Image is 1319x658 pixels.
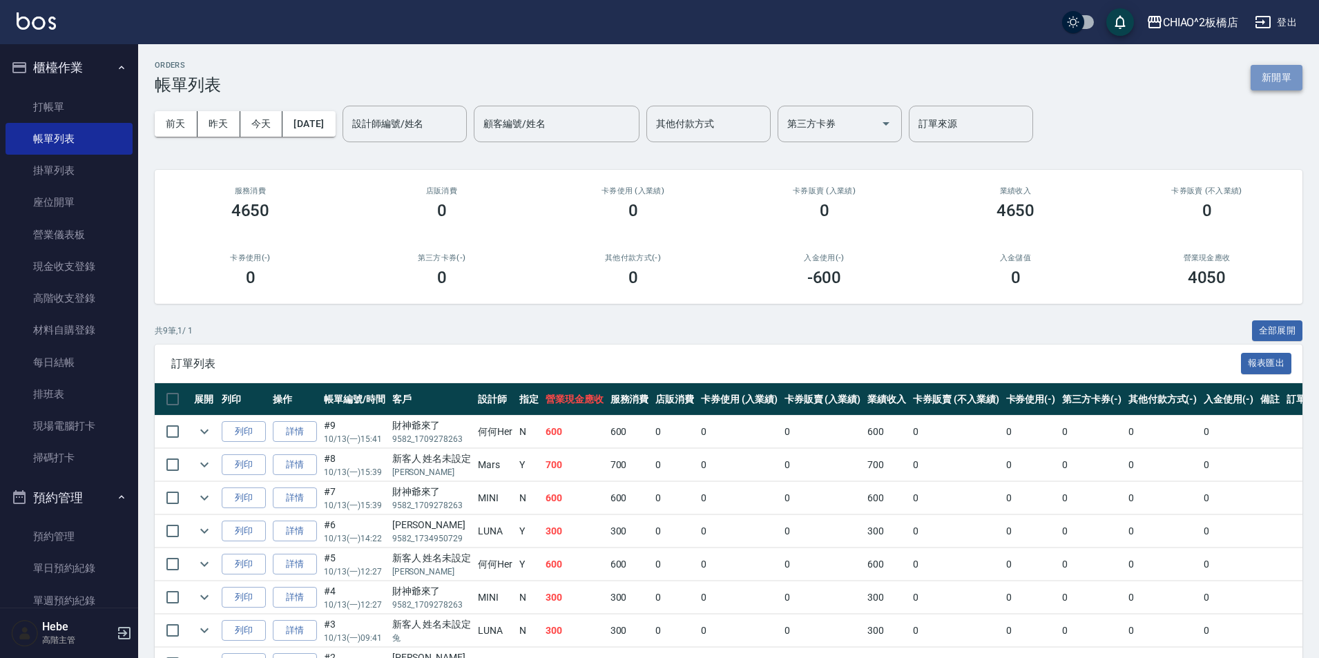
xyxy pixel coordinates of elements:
td: 0 [1003,581,1059,614]
td: 0 [697,548,781,581]
td: 0 [1200,482,1257,514]
a: 詳情 [273,587,317,608]
a: 營業儀表板 [6,219,133,251]
td: 0 [652,581,697,614]
h2: 卡券使用 (入業績) [554,186,712,195]
a: 打帳單 [6,91,133,123]
button: Open [875,113,897,135]
button: 昨天 [198,111,240,137]
button: 櫃檯作業 [6,50,133,86]
td: 0 [1125,548,1201,581]
th: 營業現金應收 [542,383,607,416]
td: 0 [1059,482,1125,514]
th: 指定 [516,383,542,416]
td: 0 [697,615,781,647]
td: 0 [909,581,1002,614]
td: 600 [542,482,607,514]
td: 600 [864,482,909,514]
td: 0 [1003,449,1059,481]
h3: 0 [1202,201,1212,220]
h3: 4650 [231,201,270,220]
td: 0 [1059,548,1125,581]
td: 0 [909,449,1002,481]
td: 何何Her [474,548,516,581]
p: 10/13 (一) 12:27 [324,565,385,578]
td: 何何Her [474,416,516,448]
th: 備註 [1257,383,1283,416]
th: 設計師 [474,383,516,416]
td: N [516,482,542,514]
th: 展開 [191,383,218,416]
td: 600 [542,416,607,448]
td: 0 [1200,515,1257,548]
td: 0 [1003,515,1059,548]
td: 0 [1125,581,1201,614]
td: 0 [1003,482,1059,514]
td: 0 [909,416,1002,448]
th: 服務消費 [607,383,653,416]
td: 0 [1059,581,1125,614]
th: 卡券販賣 (不入業績) [909,383,1002,416]
td: Y [516,548,542,581]
th: 入金使用(-) [1200,383,1257,416]
button: 列印 [222,454,266,476]
td: 0 [1059,449,1125,481]
td: 0 [652,515,697,548]
td: #9 [320,416,389,448]
td: 600 [607,416,653,448]
td: 0 [652,449,697,481]
h3: 0 [628,268,638,287]
h2: 卡券販賣 (不入業績) [1128,186,1286,195]
button: 列印 [222,587,266,608]
td: 0 [909,548,1002,581]
p: 10/13 (一) 15:41 [324,433,385,445]
td: 0 [909,615,1002,647]
a: 單週預約紀錄 [6,585,133,617]
p: [PERSON_NAME] [392,466,472,478]
td: MINI [474,482,516,514]
td: 300 [607,515,653,548]
h3: 0 [820,201,829,220]
button: 列印 [222,521,266,542]
a: 座位開單 [6,186,133,218]
td: N [516,615,542,647]
td: 300 [542,515,607,548]
button: expand row [194,454,215,475]
td: 0 [697,581,781,614]
button: expand row [194,587,215,608]
td: 0 [1003,615,1059,647]
button: CHIAO^2板橋店 [1141,8,1244,37]
td: 0 [697,482,781,514]
th: 操作 [269,383,320,416]
a: 詳情 [273,554,317,575]
td: N [516,416,542,448]
button: 登出 [1249,10,1302,35]
p: 共 9 筆, 1 / 1 [155,325,193,337]
td: 0 [1003,548,1059,581]
h3: 0 [246,268,256,287]
button: 列印 [222,620,266,641]
h2: 入金使用(-) [745,253,903,262]
a: 報表匯出 [1241,356,1292,369]
td: 0 [1125,482,1201,514]
h2: 店販消費 [363,186,521,195]
td: 300 [542,615,607,647]
th: 業績收入 [864,383,909,416]
h2: ORDERS [155,61,221,70]
h3: 0 [1011,268,1021,287]
a: 詳情 [273,487,317,509]
td: 0 [909,515,1002,548]
td: #6 [320,515,389,548]
td: 0 [909,482,1002,514]
img: Person [11,619,39,647]
h2: 業績收入 [936,186,1095,195]
p: 兔 [392,632,472,644]
button: 列印 [222,554,266,575]
th: 店販消費 [652,383,697,416]
h3: 0 [437,268,447,287]
h3: 4050 [1188,268,1226,287]
button: expand row [194,521,215,541]
a: 預約管理 [6,521,133,552]
div: 財神爺來了 [392,418,472,433]
th: 其他付款方式(-) [1125,383,1201,416]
